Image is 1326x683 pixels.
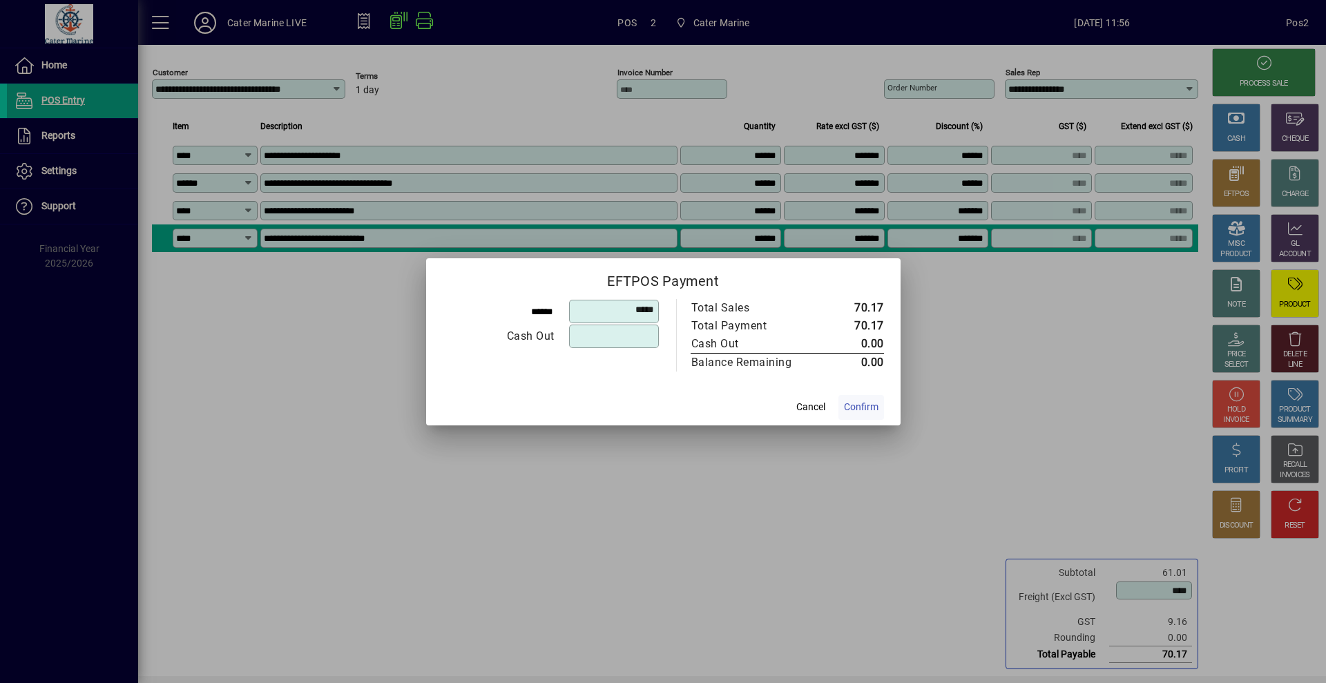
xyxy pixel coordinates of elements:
[821,335,884,354] td: 0.00
[796,400,825,414] span: Cancel
[691,354,807,371] div: Balance Remaining
[789,395,833,420] button: Cancel
[443,328,555,345] div: Cash Out
[838,395,884,420] button: Confirm
[426,258,901,298] h2: EFTPOS Payment
[821,317,884,335] td: 70.17
[844,400,878,414] span: Confirm
[821,299,884,317] td: 70.17
[821,353,884,372] td: 0.00
[691,317,821,335] td: Total Payment
[691,336,807,352] div: Cash Out
[691,299,821,317] td: Total Sales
